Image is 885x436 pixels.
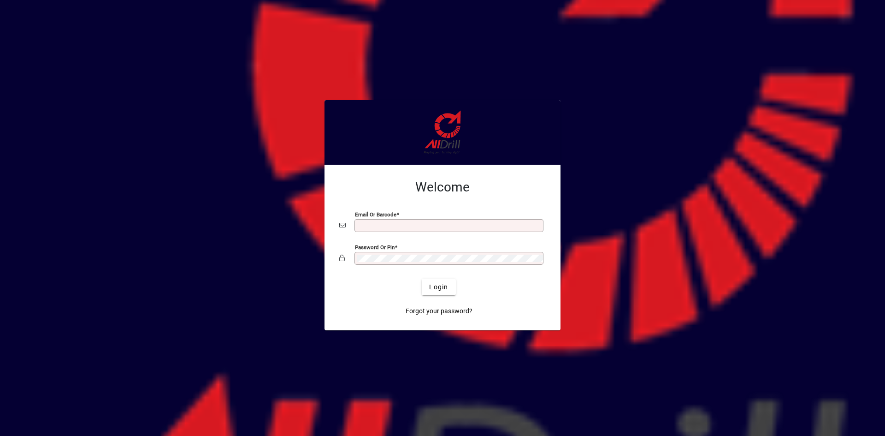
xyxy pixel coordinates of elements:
[422,279,455,295] button: Login
[355,244,395,251] mat-label: Password or Pin
[355,211,396,218] mat-label: Email or Barcode
[406,306,472,316] span: Forgot your password?
[339,179,546,195] h2: Welcome
[429,282,448,292] span: Login
[402,303,476,319] a: Forgot your password?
